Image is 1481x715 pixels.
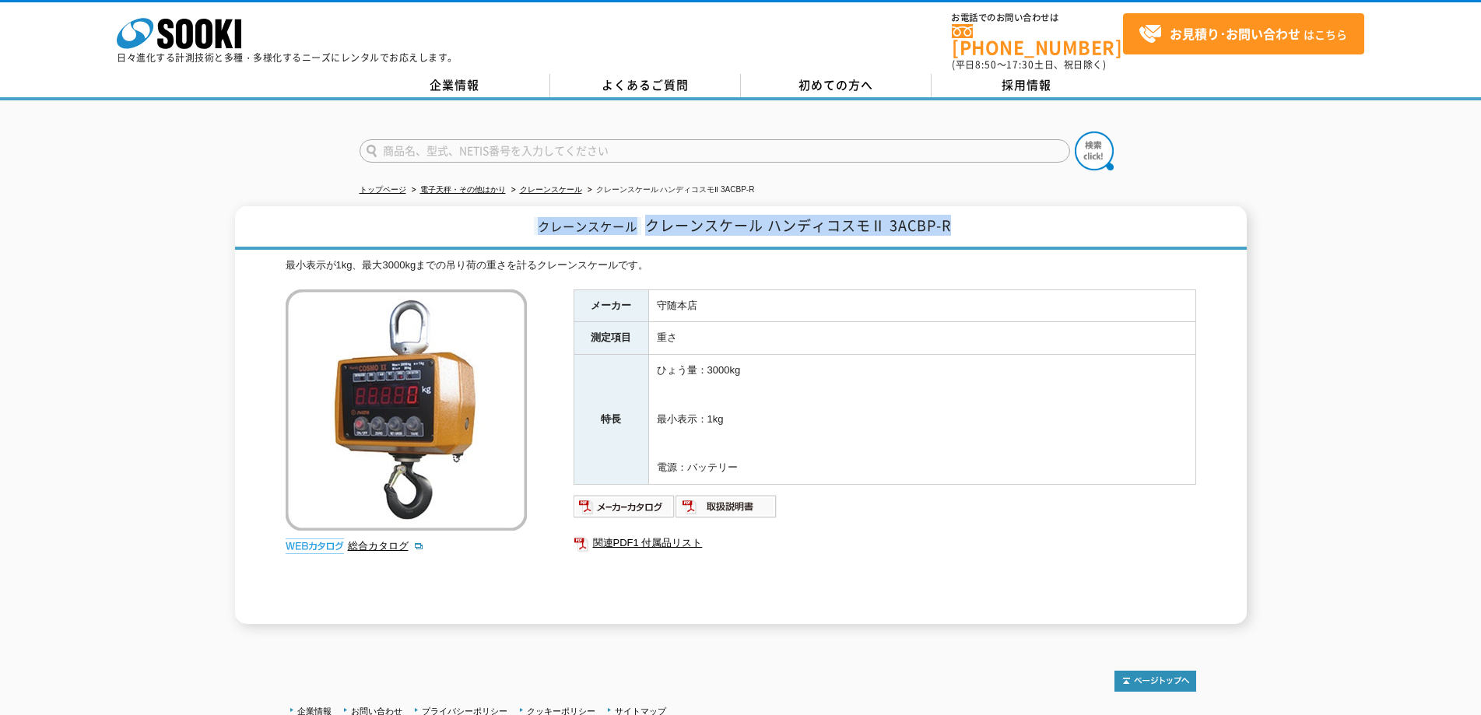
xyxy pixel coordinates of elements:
a: メーカーカタログ [574,504,676,516]
a: 総合カタログ [348,540,424,552]
a: お見積り･お問い合わせはこちら [1123,13,1364,54]
th: メーカー [574,289,648,322]
span: (平日 ～ 土日、祝日除く) [952,58,1106,72]
img: クレーンスケール ハンディコスモⅡ 3ACBP-R [286,289,527,531]
a: 電子天秤・その他はかり [420,185,506,194]
span: はこちら [1139,23,1347,46]
img: メーカーカタログ [574,494,676,519]
img: webカタログ [286,538,344,554]
a: 企業情報 [360,74,550,97]
a: よくあるご質問 [550,74,741,97]
span: クレーンスケール [534,217,641,235]
td: ひょう量：3000kg 最小表示：1kg 電源：バッテリー [648,355,1195,485]
span: 17:30 [1006,58,1034,72]
img: トップページへ [1114,671,1196,692]
a: [PHONE_NUMBER] [952,24,1123,56]
div: 最小表示が1kg、最大3000kgまでの吊り荷の重さを計るクレーンスケールです。 [286,258,1196,274]
input: 商品名、型式、NETIS番号を入力してください [360,139,1070,163]
img: 取扱説明書 [676,494,777,519]
img: btn_search.png [1075,131,1114,170]
span: 初めての方へ [798,76,873,93]
a: 初めての方へ [741,74,932,97]
span: クレーンスケール ハンディコスモⅡ 3ACBP-R [645,215,951,236]
a: 採用情報 [932,74,1122,97]
a: 関連PDF1 付属品リスト [574,533,1196,553]
a: クレーンスケール [520,185,582,194]
p: 日々進化する計測技術と多種・多様化するニーズにレンタルでお応えします。 [117,53,458,62]
th: 特長 [574,355,648,485]
span: 8:50 [975,58,997,72]
td: 重さ [648,322,1195,355]
strong: お見積り･お問い合わせ [1170,24,1300,43]
span: お電話でのお問い合わせは [952,13,1123,23]
li: クレーンスケール ハンディコスモⅡ 3ACBP-R [584,182,755,198]
td: 守随本店 [648,289,1195,322]
a: トップページ [360,185,406,194]
th: 測定項目 [574,322,648,355]
a: 取扱説明書 [676,504,777,516]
